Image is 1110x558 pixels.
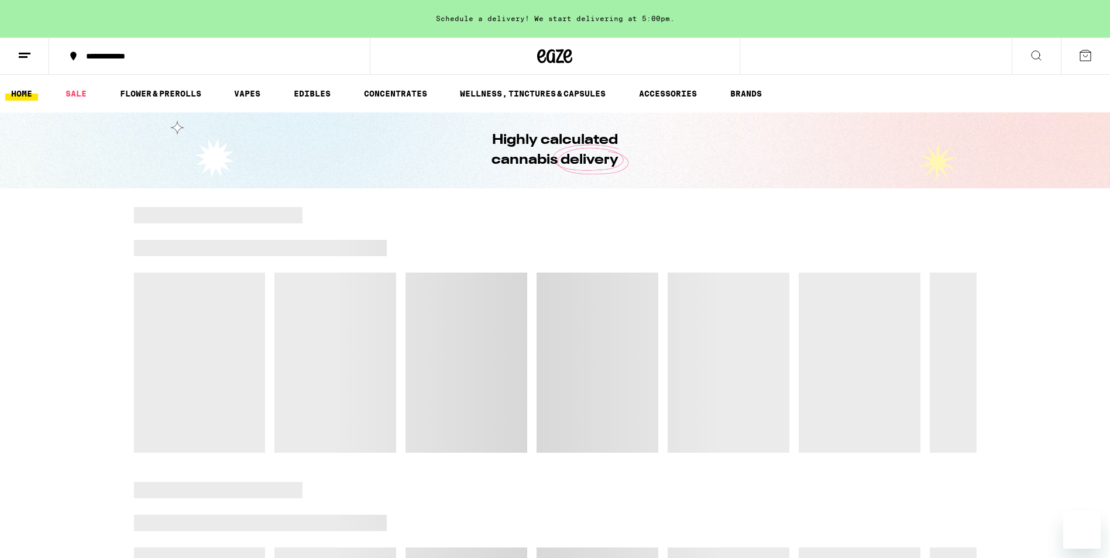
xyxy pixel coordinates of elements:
[724,87,768,101] a: BRANDS
[114,87,207,101] a: FLOWER & PREROLLS
[228,87,266,101] a: VAPES
[454,87,611,101] a: WELLNESS, TINCTURES & CAPSULES
[358,87,433,101] a: CONCENTRATES
[60,87,92,101] a: SALE
[288,87,336,101] a: EDIBLES
[5,87,38,101] a: HOME
[1063,511,1101,549] iframe: Button to launch messaging window
[459,130,652,170] h1: Highly calculated cannabis delivery
[633,87,703,101] a: ACCESSORIES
